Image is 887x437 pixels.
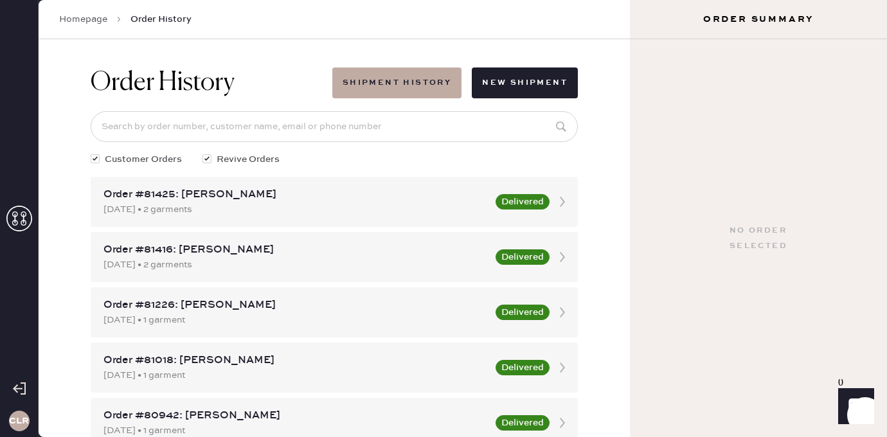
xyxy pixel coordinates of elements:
div: Packing list [41,78,843,93]
div: Order #81018: [PERSON_NAME] [103,353,488,368]
h3: Order Summary [630,13,887,26]
button: Delivered [496,305,550,320]
div: Order #81416: [PERSON_NAME] [103,242,488,258]
div: Order #80942: [PERSON_NAME] [103,408,488,424]
span: Revive Orders [217,152,280,166]
button: Delivered [496,415,550,431]
div: [DATE] • 1 garment [103,368,488,382]
button: Delivered [496,194,550,210]
div: Order # 81777 [41,93,843,109]
div: Customer information [41,128,843,143]
button: Shipment History [332,67,461,98]
div: Order #81226: [PERSON_NAME] [103,298,488,313]
div: # 88675 [PERSON_NAME] [PERSON_NAME] [EMAIL_ADDRESS][DOMAIN_NAME] [41,143,843,190]
span: Order History [130,13,192,26]
iframe: Front Chat [826,379,881,434]
span: Customer Orders [105,152,182,166]
h3: CLR [9,416,29,425]
div: [DATE] • 2 garments [103,258,488,272]
div: Order #81425: [PERSON_NAME] [103,187,488,202]
td: 910249 [41,226,123,242]
div: No order selected [730,223,787,254]
input: Search by order number, customer name, email or phone number [91,111,578,142]
button: Delivered [496,360,550,375]
th: QTY [792,209,843,226]
td: 1 [792,226,843,242]
h1: Order History [91,67,235,98]
div: [DATE] • 2 garments [103,202,488,217]
th: ID [41,209,123,226]
td: Sleeveless Top - Reformation - Soleil Satin Top Almond - Size: 6 [123,226,792,242]
button: New Shipment [472,67,578,98]
th: Description [123,209,792,226]
div: [DATE] • 1 garment [103,313,488,327]
button: Delivered [496,249,550,265]
a: Homepage [59,13,107,26]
